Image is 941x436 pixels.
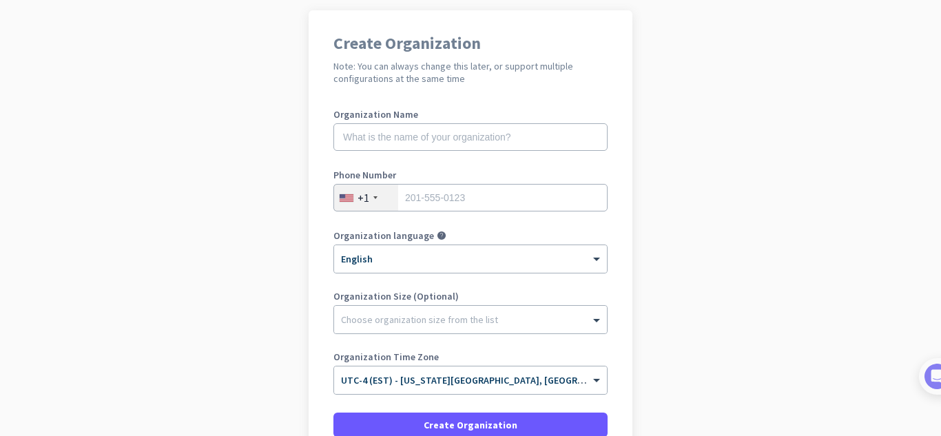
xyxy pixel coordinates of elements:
[424,418,517,432] span: Create Organization
[333,60,608,85] h2: Note: You can always change this later, or support multiple configurations at the same time
[333,231,434,240] label: Organization language
[333,170,608,180] label: Phone Number
[333,184,608,211] input: 201-555-0123
[333,352,608,362] label: Organization Time Zone
[333,123,608,151] input: What is the name of your organization?
[333,291,608,301] label: Organization Size (Optional)
[437,231,446,240] i: help
[333,110,608,119] label: Organization Name
[333,35,608,52] h1: Create Organization
[358,191,369,205] div: +1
